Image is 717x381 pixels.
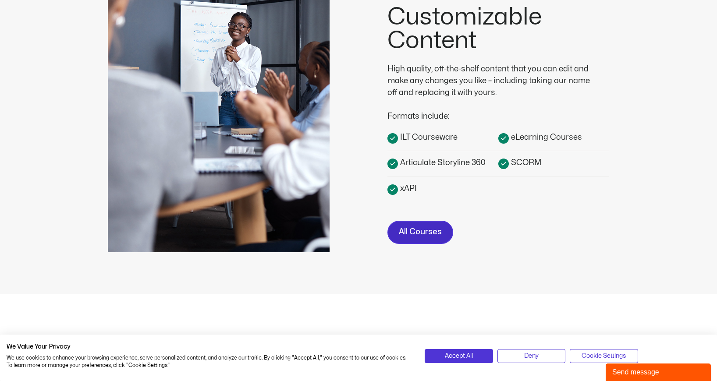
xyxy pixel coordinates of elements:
[498,156,609,169] a: SCORM
[7,343,412,351] h2: We Value Your Privacy
[7,354,412,369] p: We use cookies to enhance your browsing experience, serve personalized content, and analyze our t...
[582,351,626,361] span: Cookie Settings
[398,157,486,169] span: Articulate Storyline 360
[445,351,473,361] span: Accept All
[509,131,582,143] span: eLearning Courses
[398,131,458,143] span: ILT Courseware
[387,63,598,99] div: High quality, off-the-shelf content that you can edit and make any changes you like – including t...
[387,221,453,244] a: All Courses
[606,362,713,381] iframe: chat widget
[398,183,417,194] span: xAPI
[387,156,498,169] a: Articulate Storyline 360
[387,99,598,122] div: Formats include:
[497,349,565,363] button: Deny all cookies
[387,5,609,53] h2: Customizable Content
[399,226,442,239] span: All Courses
[570,349,638,363] button: Adjust cookie preferences
[425,349,493,363] button: Accept all cookies
[509,157,541,169] span: SCORM
[524,351,539,361] span: Deny
[387,131,498,144] a: ILT Courseware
